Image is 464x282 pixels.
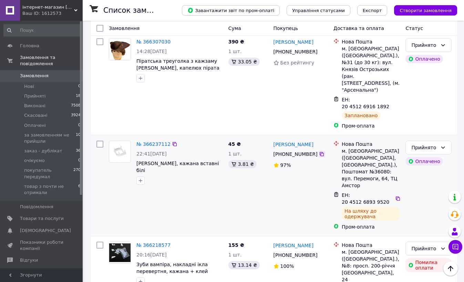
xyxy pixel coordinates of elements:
a: № 366307030 [136,39,171,44]
span: 36 [76,148,81,154]
span: 14:28[DATE] [136,49,167,54]
span: Завантажити звіт по пром-оплаті [187,7,274,13]
span: 45 ₴ [228,141,241,147]
span: Замовлення [20,73,49,79]
span: Експорт [363,8,382,13]
a: Зуби вампіра, накладні ікла перевертня, кажана + клей [136,262,208,274]
span: інтернет-магазин vi-taliya.com.ua - карнавальні костюми, іграшки, одяг та текстиль [22,4,74,10]
div: Прийнято [411,41,437,49]
span: заказ - дублікат [24,148,62,154]
div: Нова Пошта [342,38,400,45]
div: Прийнято [411,144,437,151]
span: Створити замовлення [400,8,452,13]
span: 390 ₴ [228,39,244,44]
a: Піратська треуголка з кажзаму [PERSON_NAME], капелюх пірата [136,58,219,71]
span: 10 [76,132,81,144]
div: 3.81 ₴ [228,160,257,168]
span: 0 [78,83,81,90]
button: Експорт [357,5,388,16]
span: Без рейтингу [280,60,315,66]
span: 270 [73,167,81,180]
span: 100% [280,263,294,269]
span: Нові [24,83,34,90]
span: очікуємо [24,158,45,164]
div: м. [GEOGRAPHIC_DATA] ([GEOGRAPHIC_DATA], [GEOGRAPHIC_DATA].), Поштомат №36080: вул. Перемоги, 64,... [342,148,400,189]
div: м. [GEOGRAPHIC_DATA] ([GEOGRAPHIC_DATA].), №31 (до 30 кг): вул. Князів Острозьких (ран. [STREET_A... [342,45,400,93]
span: 7508 [71,103,81,109]
span: 18 [76,93,81,99]
div: На шляху до одержувача [342,207,400,221]
span: Прийняті [24,93,45,99]
a: [PERSON_NAME] [274,141,313,148]
span: Управління статусами [292,8,345,13]
span: [PHONE_NUMBER] [274,252,318,258]
span: 155 ₴ [228,242,244,248]
span: 0 [78,122,81,129]
button: Управління статусами [287,5,350,16]
span: Відгуки [20,257,38,263]
span: Головна [20,43,39,49]
h1: Список замовлень [103,6,173,14]
div: Нова Пошта [342,141,400,148]
span: ЕН: 20 4512 6916 1892 [342,97,389,109]
span: [PHONE_NUMBER] [274,49,318,54]
a: [PERSON_NAME] [274,39,313,46]
div: Заплановано [342,111,381,120]
span: за замовленням не прийшли [24,132,76,144]
span: Скасовані [24,112,48,119]
span: Доставка та оплата [333,26,384,31]
button: Створити замовлення [394,5,457,16]
span: [DEMOGRAPHIC_DATA] [20,228,71,234]
span: Статус [405,26,423,31]
img: Фото товару [109,39,131,60]
span: 1 шт. [228,49,242,54]
span: ЕН: 20 4512 6893 9520 [342,192,389,205]
div: Нова Пошта [342,242,400,249]
span: 20:16[DATE] [136,252,167,258]
span: 3924 [71,112,81,119]
div: 33.05 ₴ [228,58,260,66]
span: Замовлення та повідомлення [20,54,83,67]
a: Фото товару [109,242,131,264]
input: Пошук [3,24,81,37]
button: Наверх [443,261,458,276]
div: Оплачено [405,157,443,165]
span: Покупець [274,26,298,31]
button: Завантажити звіт по пром-оплаті [182,5,280,16]
a: [PERSON_NAME], кажана вставні білі [136,161,219,173]
span: Товари та послуги [20,215,64,222]
div: Прийнято [411,245,437,252]
span: товар з почти не отримали [24,183,78,196]
a: [PERSON_NAME] [274,242,313,249]
span: 1 шт. [228,252,242,258]
div: 13.14 ₴ [228,261,260,269]
span: 1 шт. [228,151,242,157]
a: № 366218577 [136,242,171,248]
span: 97% [280,162,291,168]
img: Фото товару [109,243,131,262]
span: Cума [228,26,241,31]
span: Оплачені [24,122,46,129]
a: Фото товару [109,38,131,60]
a: Створити замовлення [387,7,457,13]
span: покупатель передумал [24,167,73,180]
span: 22:41[DATE] [136,151,167,157]
span: 6 [78,183,81,196]
span: Виконані [24,103,45,109]
div: Пром-оплата [342,223,400,230]
span: Показники роботи компанії [20,239,64,252]
div: Оплачено [405,55,443,63]
a: Фото товару [109,141,131,163]
div: Помилка оплати [405,258,452,272]
span: 0 [78,158,81,164]
span: [PHONE_NUMBER] [274,151,318,157]
div: Пром-оплата [342,122,400,129]
span: Повідомлення [20,204,53,210]
img: Фото товару [109,141,131,162]
a: № 366237112 [136,141,171,147]
button: Чат з покупцем [448,240,462,254]
span: Замовлення [109,26,140,31]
